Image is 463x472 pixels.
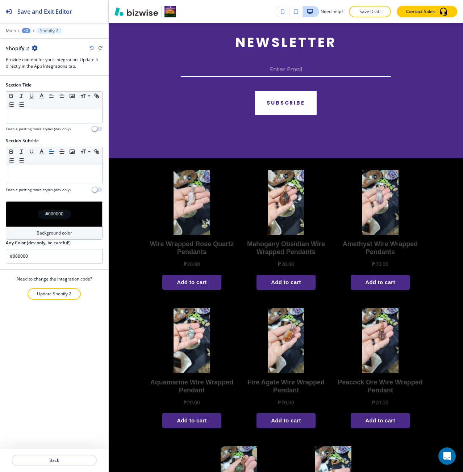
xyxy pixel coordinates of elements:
[22,28,30,33] button: +2
[225,230,241,236] span: ₱20.00
[17,7,72,16] h2: Save and Exit Editor
[12,455,97,466] button: Back
[37,92,53,98] span: ₱20.00
[109,105,168,120] button: Add to cart
[235,34,337,51] p: Newsletter
[6,187,71,193] h4: Enable pasting more styles (dev only)
[6,240,71,246] h2: Any Color (dev only, be careful!)
[28,288,81,300] button: Update Shopify 2
[190,209,277,224] h1: Peacock Ore Wire Wrapped Pendant
[406,8,435,15] p: Contact Sales
[37,291,71,297] p: Update Shopify 2
[190,71,277,86] h1: Amethyst Wire Wrapped Pendants
[321,8,343,15] h3: Need help?
[49,347,135,363] h1: Jade Wire Wrapped Crystals
[131,230,147,236] span: ₱20.00
[6,56,103,69] h3: Provide content for your integration. Update it directly in the App Integrations tab.
[204,243,262,258] button: Add to cart
[96,71,183,86] h1: Mahogany Obsidian Wire Wrapped Pendants
[40,28,58,33] p: Shopify 2
[157,382,215,397] button: Add to cart
[225,92,241,98] span: ₱20.00
[37,230,72,236] h4: Background color
[164,6,176,17] img: Your Logo
[15,243,74,258] button: Add to cart
[6,82,32,88] h2: Section Title
[349,6,391,17] button: Save Draft
[26,138,63,203] img: Aquamarine Wire Wrapped Pendant
[255,91,316,115] button: subscribe
[397,6,457,17] button: Contact Sales
[131,92,147,98] span: ₱20.00
[45,211,63,217] h4: #000000
[215,138,251,203] img: Peacock Ore Wire Wrapped Pendant
[6,138,39,144] h2: Section Subtitle
[1,209,88,224] h1: Aquamarine Wire Wrapped Pendant
[6,28,16,33] button: Main
[12,457,96,464] p: Back
[358,8,381,15] p: Save Draft
[96,209,183,224] h1: Fire Agate Wire Wrapped Pendant
[36,28,62,34] button: Shopify 2
[168,277,204,342] img: Sodalite Wire Wrapped Pedant
[114,7,158,16] img: Bizwise Logo
[6,45,29,52] h2: Shopify 2
[15,105,74,120] button: Add to cart
[37,230,53,236] span: ₱20.00
[17,276,92,282] h4: Need to change the integration code?
[109,243,168,258] button: Add to cart
[121,138,157,203] img: Fire Agate Wire Wrapped Pendant
[84,368,100,374] span: ₱20.00
[62,382,121,397] button: Add to cart
[143,347,230,363] h1: Sodalite Wire Wrapped Pedant
[438,447,456,465] div: Open Intercom Messenger
[74,277,110,342] img: Jade Wire Wrapped Crystals
[6,126,71,132] h4: Enable pasting more styles (dev only)
[204,105,262,120] button: Add to cart
[178,368,194,374] span: ₱20.00
[6,201,103,240] button: #000000Background color
[130,91,131,92] span: Regular price
[36,91,37,92] span: Regular price
[1,71,88,86] h1: Wire Wrapped Rose Quartz Pendants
